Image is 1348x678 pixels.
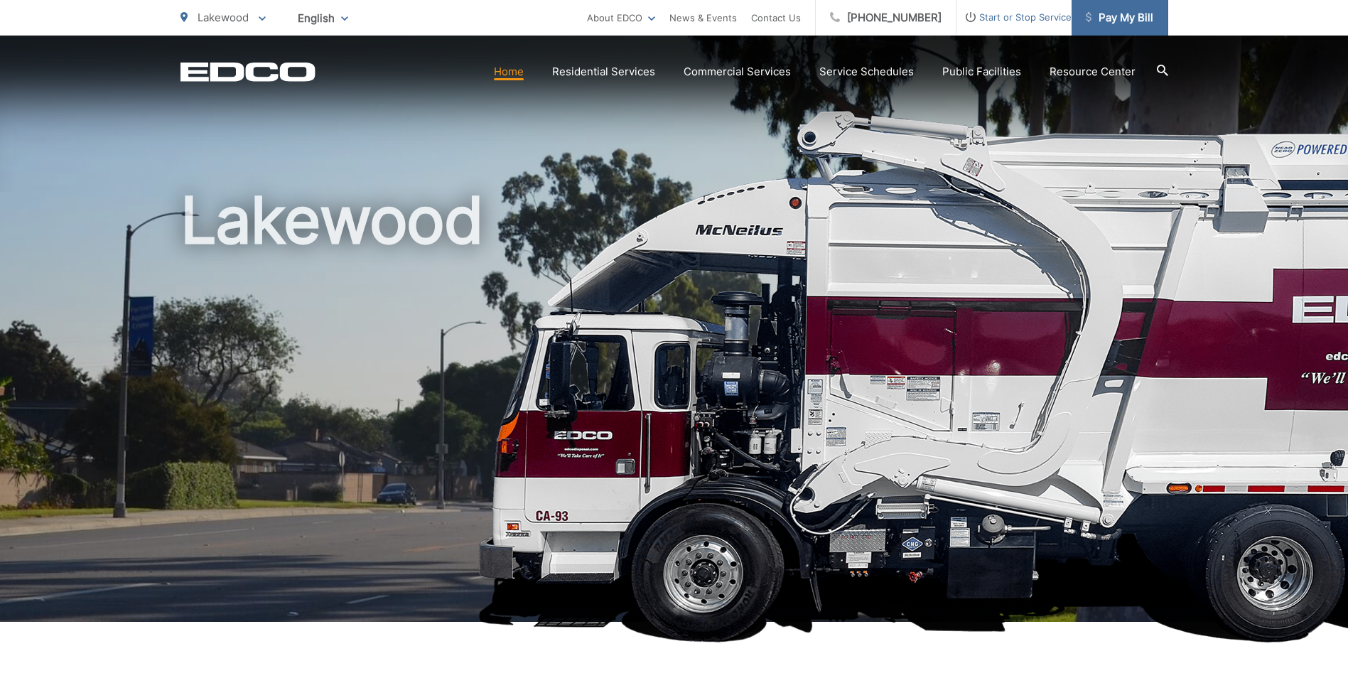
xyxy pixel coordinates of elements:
a: Service Schedules [819,63,914,80]
span: Lakewood [198,11,249,24]
h1: Lakewood [180,185,1168,635]
a: Home [494,63,524,80]
a: News & Events [669,9,737,26]
a: EDCD logo. Return to the homepage. [180,62,316,82]
span: English [287,6,359,31]
span: Pay My Bill [1086,9,1153,26]
a: Contact Us [751,9,801,26]
a: Resource Center [1050,63,1136,80]
a: About EDCO [587,9,655,26]
a: Public Facilities [942,63,1021,80]
a: Residential Services [552,63,655,80]
a: Commercial Services [684,63,791,80]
